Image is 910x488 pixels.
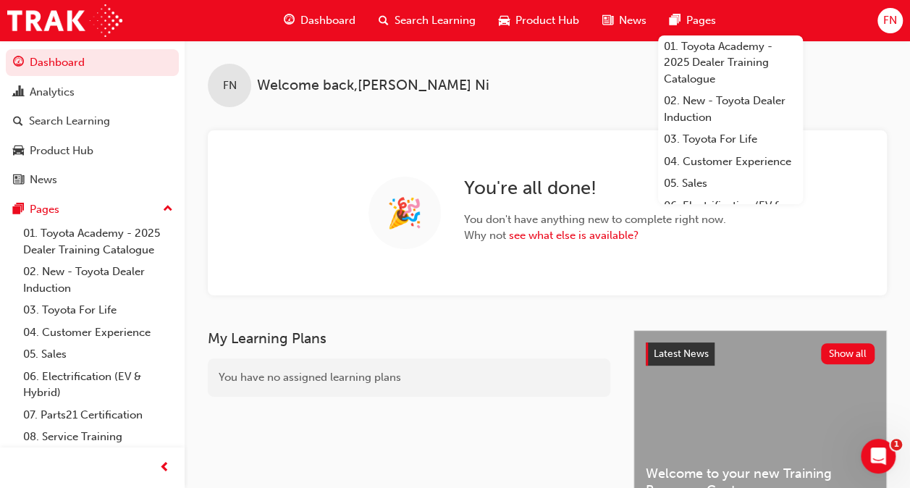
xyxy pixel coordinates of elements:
[591,6,658,35] a: news-iconNews
[30,84,75,101] div: Analytics
[163,200,173,219] span: up-icon
[159,459,170,477] span: prev-icon
[670,12,681,30] span: pages-icon
[30,201,59,218] div: Pages
[861,439,896,474] iframe: Intercom live chat
[395,12,476,29] span: Search Learning
[17,404,179,426] a: 07. Parts21 Certification
[654,348,709,360] span: Latest News
[17,261,179,299] a: 02. New - Toyota Dealer Induction
[379,12,389,30] span: search-icon
[223,77,237,94] span: FN
[515,12,579,29] span: Product Hub
[658,151,803,173] a: 04. Customer Experience
[686,12,716,29] span: Pages
[658,35,803,91] a: 01. Toyota Academy - 2025 Dealer Training Catalogue
[464,177,726,200] h2: You're all done!
[30,143,93,159] div: Product Hub
[300,12,355,29] span: Dashboard
[6,138,179,164] a: Product Hub
[619,12,646,29] span: News
[487,6,591,35] a: car-iconProduct Hub
[877,8,903,33] button: FN
[257,77,489,94] span: Welcome back , [PERSON_NAME] Ni
[6,167,179,193] a: News
[13,115,23,128] span: search-icon
[6,196,179,223] button: Pages
[499,12,510,30] span: car-icon
[7,4,122,37] img: Trak
[646,342,875,366] a: Latest NewsShow all
[658,6,728,35] a: pages-iconPages
[208,330,610,347] h3: My Learning Plans
[272,6,367,35] a: guage-iconDashboard
[658,195,803,233] a: 06. Electrification (EV & Hybrid)
[13,203,24,216] span: pages-icon
[13,174,24,187] span: news-icon
[658,128,803,151] a: 03. Toyota For Life
[387,205,423,222] span: 🎉
[30,172,57,188] div: News
[509,229,639,242] a: see what else is available?
[464,211,726,228] span: You don't have anything new to complete right now.
[6,49,179,76] a: Dashboard
[602,12,613,30] span: news-icon
[6,108,179,135] a: Search Learning
[17,426,179,448] a: 08. Service Training
[464,227,726,244] span: Why not
[284,12,295,30] span: guage-icon
[208,358,610,397] div: You have no assigned learning plans
[6,79,179,106] a: Analytics
[17,321,179,344] a: 04. Customer Experience
[17,299,179,321] a: 03. Toyota For Life
[13,145,24,158] span: car-icon
[883,12,897,29] span: FN
[29,113,110,130] div: Search Learning
[658,172,803,195] a: 05. Sales
[6,46,179,196] button: DashboardAnalyticsSearch LearningProduct HubNews
[17,366,179,404] a: 06. Electrification (EV & Hybrid)
[821,343,875,364] button: Show all
[17,222,179,261] a: 01. Toyota Academy - 2025 Dealer Training Catalogue
[13,56,24,70] span: guage-icon
[367,6,487,35] a: search-iconSearch Learning
[658,90,803,128] a: 02. New - Toyota Dealer Induction
[17,343,179,366] a: 05. Sales
[890,439,902,450] span: 1
[13,86,24,99] span: chart-icon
